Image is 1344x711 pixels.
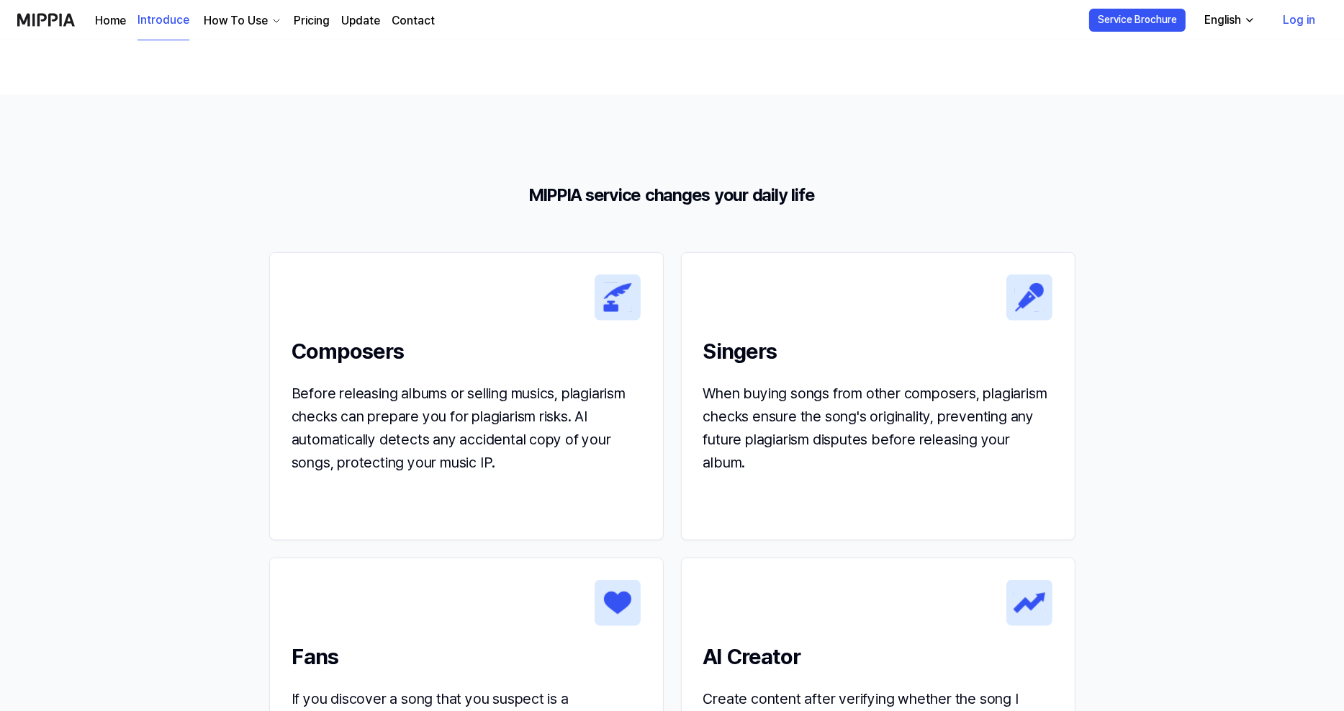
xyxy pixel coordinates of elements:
img: 작곡가 [1006,274,1052,321]
div: When buying songs from other composers, plagiarism checks ensure the song's originality, preventi... [703,382,1053,474]
a: Home [95,12,126,30]
h1: MIPPIA service changes your daily life [269,182,1075,209]
h2: Fans [292,640,641,673]
a: Pricing [294,12,330,30]
h2: Singers [703,335,1053,367]
img: 작곡가 [595,580,641,626]
h2: AI Creator [703,640,1053,673]
img: 작곡가 [1006,580,1052,626]
h2: Composers [292,335,641,367]
a: Contact [392,12,435,30]
a: Update [341,12,380,30]
button: English [1193,6,1264,35]
button: How To Use [201,12,282,30]
button: Service Brochure [1089,9,1186,32]
a: Introduce [137,1,189,40]
div: Before releasing albums or selling musics, plagiarism checks can prepare you for plagiarism risks... [292,382,641,474]
div: How To Use [201,12,271,30]
img: 작곡가 [595,274,641,321]
div: English [1201,12,1244,29]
